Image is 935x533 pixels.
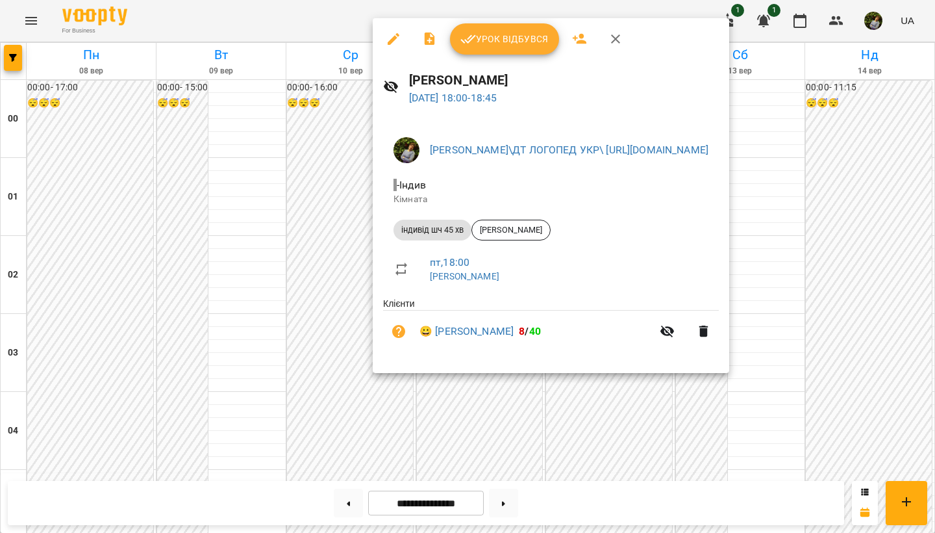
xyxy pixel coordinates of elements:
ul: Клієнти [383,297,719,357]
a: [DATE] 18:00-18:45 [409,92,497,104]
div: [PERSON_NAME] [471,220,551,240]
b: / [519,325,541,337]
p: Кімната [393,193,708,206]
button: Урок відбувся [450,23,559,55]
h6: [PERSON_NAME] [409,70,719,90]
span: 8 [519,325,525,337]
span: індивід шч 45 хв [393,224,471,236]
span: - Індив [393,179,429,191]
span: Урок відбувся [460,31,549,47]
span: 40 [529,325,541,337]
a: пт , 18:00 [430,256,469,268]
a: [PERSON_NAME]\ДТ ЛОГОПЕД УКР\ [URL][DOMAIN_NAME] [430,144,708,156]
img: b75e9dd987c236d6cf194ef640b45b7d.jpg [393,137,419,163]
span: [PERSON_NAME] [472,224,550,236]
a: 😀 [PERSON_NAME] [419,324,514,339]
button: Візит ще не сплачено. Додати оплату? [383,316,414,347]
a: [PERSON_NAME] [430,271,499,281]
